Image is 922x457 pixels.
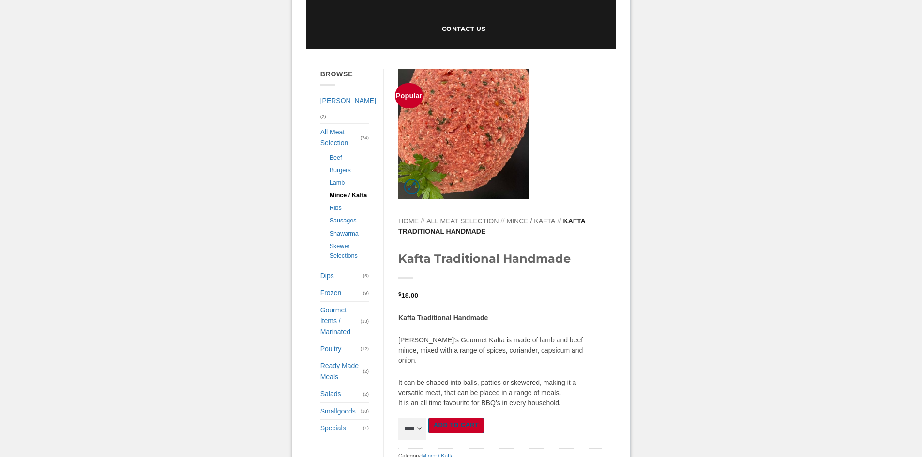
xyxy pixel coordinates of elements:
a: Burgers [330,164,351,177]
span: (1) [363,421,369,435]
a: All Meat Selection [426,217,499,225]
a: Sausages [330,214,357,227]
a: Salads [320,385,363,402]
span: (5) [363,268,369,282]
a: Ready Made Meals [320,357,363,385]
button: Add to cart [428,418,484,434]
span: $ [398,291,401,298]
a: Frozen [320,284,363,301]
a: Dips [320,267,363,284]
a: Shawarma [330,227,359,240]
a: Contact Us [442,9,485,49]
a: Home [398,217,419,225]
span: (9) [363,286,369,300]
a: Beef [330,151,342,164]
strong: Kafta Traditional Handmade [398,314,488,322]
a: Mince / Kafta [330,189,367,202]
span: (2) [363,387,369,401]
bdi: 18.00 [398,292,418,299]
a: Gourmet Items / Marinated [320,302,361,340]
a: [PERSON_NAME] [320,92,376,109]
img: Kafta Traditional Handmade [398,69,529,199]
span: (74) [361,131,369,145]
a: All Meat Selection [320,124,361,151]
a: Smallgoods [320,403,361,419]
span: (18) [361,404,369,418]
span: (2) [320,109,326,123]
a: Mince / Kafta [507,217,556,225]
a: Zoom [404,179,420,195]
a: Lamb [330,177,345,189]
span: (2) [363,364,369,378]
p: It can be shaped into balls, patties or skewered, making it a versatile meat, that can be placed ... [398,378,602,408]
h1: Kafta Traditional Handmade [398,251,602,270]
span: (12) [361,341,369,355]
span: (13) [361,314,369,328]
a: Poultry [320,340,361,357]
a: Ribs [330,202,342,214]
a: Skewer Selections [330,240,369,262]
a: Specials [320,420,363,436]
span: Browse [320,70,353,78]
span: // [421,217,424,225]
span: // [558,217,561,225]
span: // [501,217,505,225]
p: [PERSON_NAME]’s Gourmet Kafta is made of lamb and beef mince, mixed with a range of spices, coria... [398,335,602,366]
